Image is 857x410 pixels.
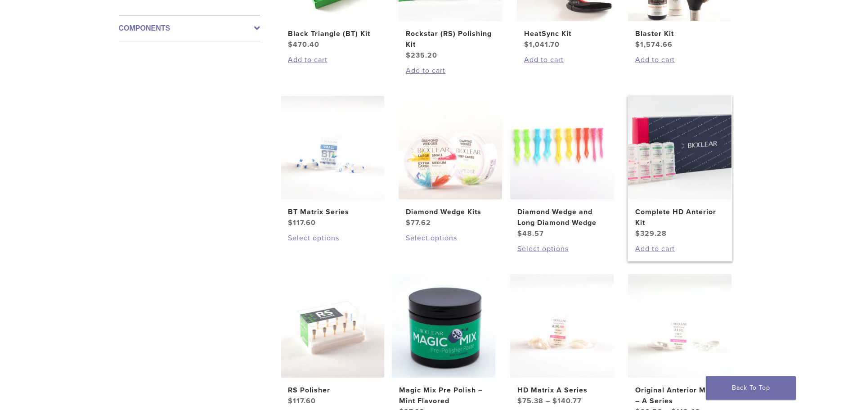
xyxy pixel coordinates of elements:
[552,396,582,405] bdi: 140.77
[406,218,431,227] bdi: 77.62
[288,54,377,65] a: Add to cart: “Black Triangle (BT) Kit”
[524,28,613,39] h2: HeatSync Kit
[288,233,377,243] a: Select options for “BT Matrix Series”
[635,54,724,65] a: Add to cart: “Blaster Kit”
[288,396,293,405] span: $
[399,385,488,406] h2: Magic Mix Pre Polish – Mint Flavored
[288,396,316,405] bdi: 117.60
[280,96,385,228] a: BT Matrix SeriesBT Matrix Series $117.60
[524,40,529,49] span: $
[288,218,293,227] span: $
[635,243,724,254] a: Add to cart: “Complete HD Anterior Kit”
[552,396,557,405] span: $
[406,51,411,60] span: $
[517,229,544,238] bdi: 48.57
[288,385,377,396] h2: RS Polisher
[628,96,731,199] img: Complete HD Anterior Kit
[288,207,377,217] h2: BT Matrix Series
[288,218,316,227] bdi: 117.60
[406,218,411,227] span: $
[119,23,260,34] label: Components
[510,274,615,406] a: HD Matrix A SeriesHD Matrix A Series
[635,40,673,49] bdi: 1,574.66
[635,229,667,238] bdi: 329.28
[524,54,613,65] a: Add to cart: “HeatSync Kit”
[517,229,522,238] span: $
[288,28,377,39] h2: Black Triangle (BT) Kit
[392,274,495,378] img: Magic Mix Pre Polish - Mint Flavored
[635,229,640,238] span: $
[280,274,385,406] a: RS PolisherRS Polisher $117.60
[406,28,495,50] h2: Rockstar (RS) Polishing Kit
[406,233,495,243] a: Select options for “Diamond Wedge Kits”
[628,274,731,378] img: Original Anterior Matrix - A Series
[635,28,724,39] h2: Blaster Kit
[510,274,614,378] img: HD Matrix A Series
[635,385,724,406] h2: Original Anterior Matrix – A Series
[706,376,796,400] a: Back To Top
[628,96,732,239] a: Complete HD Anterior KitComplete HD Anterior Kit $329.28
[406,65,495,76] a: Add to cart: “Rockstar (RS) Polishing Kit”
[281,274,384,378] img: RS Polisher
[517,243,606,254] a: Select options for “Diamond Wedge and Long Diamond Wedge”
[510,96,615,239] a: Diamond Wedge and Long Diamond WedgeDiamond Wedge and Long Diamond Wedge $48.57
[517,396,543,405] bdi: 75.38
[517,385,606,396] h2: HD Matrix A Series
[635,207,724,228] h2: Complete HD Anterior Kit
[398,96,503,228] a: Diamond Wedge KitsDiamond Wedge Kits $77.62
[288,40,319,49] bdi: 470.40
[510,96,614,199] img: Diamond Wedge and Long Diamond Wedge
[406,207,495,217] h2: Diamond Wedge Kits
[546,396,550,405] span: –
[517,207,606,228] h2: Diamond Wedge and Long Diamond Wedge
[635,40,640,49] span: $
[406,51,437,60] bdi: 235.20
[399,96,502,199] img: Diamond Wedge Kits
[517,396,522,405] span: $
[288,40,293,49] span: $
[281,96,384,199] img: BT Matrix Series
[524,40,560,49] bdi: 1,041.70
